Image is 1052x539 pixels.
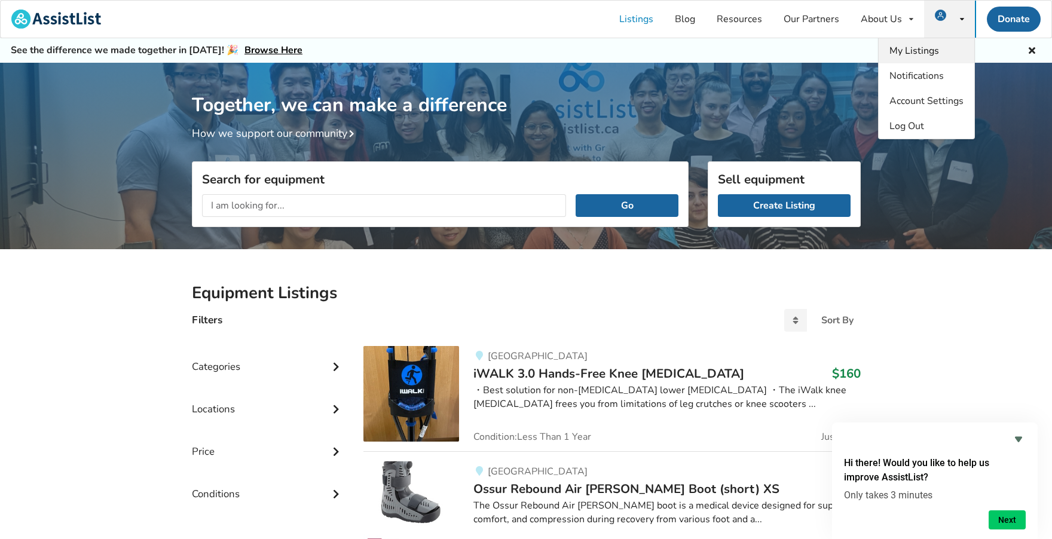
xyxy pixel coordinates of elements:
[889,94,964,108] span: Account Settings
[987,7,1041,32] a: Donate
[718,171,851,187] h3: Sell equipment
[192,63,861,117] h1: Together, we can make a difference
[473,384,860,411] div: ・Best solution for non-[MEDICAL_DATA] lower [MEDICAL_DATA] ・The iWalk knee [MEDICAL_DATA] frees y...
[192,126,359,140] a: How we support our community
[821,432,861,442] span: Just Now
[488,465,588,478] span: [GEOGRAPHIC_DATA]
[473,432,591,442] span: Condition: Less Than 1 Year
[1011,432,1026,446] button: Hide survey
[706,1,773,38] a: Resources
[473,365,744,382] span: iWALK 3.0 Hands-Free Knee [MEDICAL_DATA]
[192,421,345,464] div: Price
[889,69,944,82] span: Notifications
[844,432,1026,529] div: Hi there! Would you like to help us improve AssistList?
[861,14,902,24] div: About Us
[844,456,1026,485] h2: Hi there! Would you like to help us improve AssistList?
[989,510,1026,529] button: Next question
[718,194,851,217] a: Create Listing
[889,44,939,57] span: My Listings
[363,346,860,451] a: mobility-iwalk 3.0 hands-free knee crutch[GEOGRAPHIC_DATA]iWALK 3.0 Hands-Free Knee [MEDICAL_DATA...
[192,379,345,421] div: Locations
[473,499,860,526] div: The Ossur Rebound Air [PERSON_NAME] boot is a medical device designed for support, comfort, and c...
[773,1,850,38] a: Our Partners
[821,316,854,325] div: Sort By
[363,346,459,442] img: mobility-iwalk 3.0 hands-free knee crutch
[832,366,861,381] h3: $160
[192,313,222,327] h4: Filters
[608,1,664,38] a: Listings
[11,44,302,57] h5: See the difference we made together in [DATE]! 🎉
[192,283,861,304] h2: Equipment Listings
[473,480,779,497] span: Ossur Rebound Air [PERSON_NAME] Boot (short) XS
[202,194,567,217] input: I am looking for...
[935,10,946,21] img: user icon
[192,464,345,506] div: Conditions
[244,44,302,57] a: Browse Here
[576,194,678,217] button: Go
[192,336,345,379] div: Categories
[664,1,706,38] a: Blog
[844,489,1026,501] p: Only takes 3 minutes
[202,171,678,187] h3: Search for equipment
[488,350,588,363] span: [GEOGRAPHIC_DATA]
[889,120,924,133] span: Log Out
[11,10,101,29] img: assistlist-logo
